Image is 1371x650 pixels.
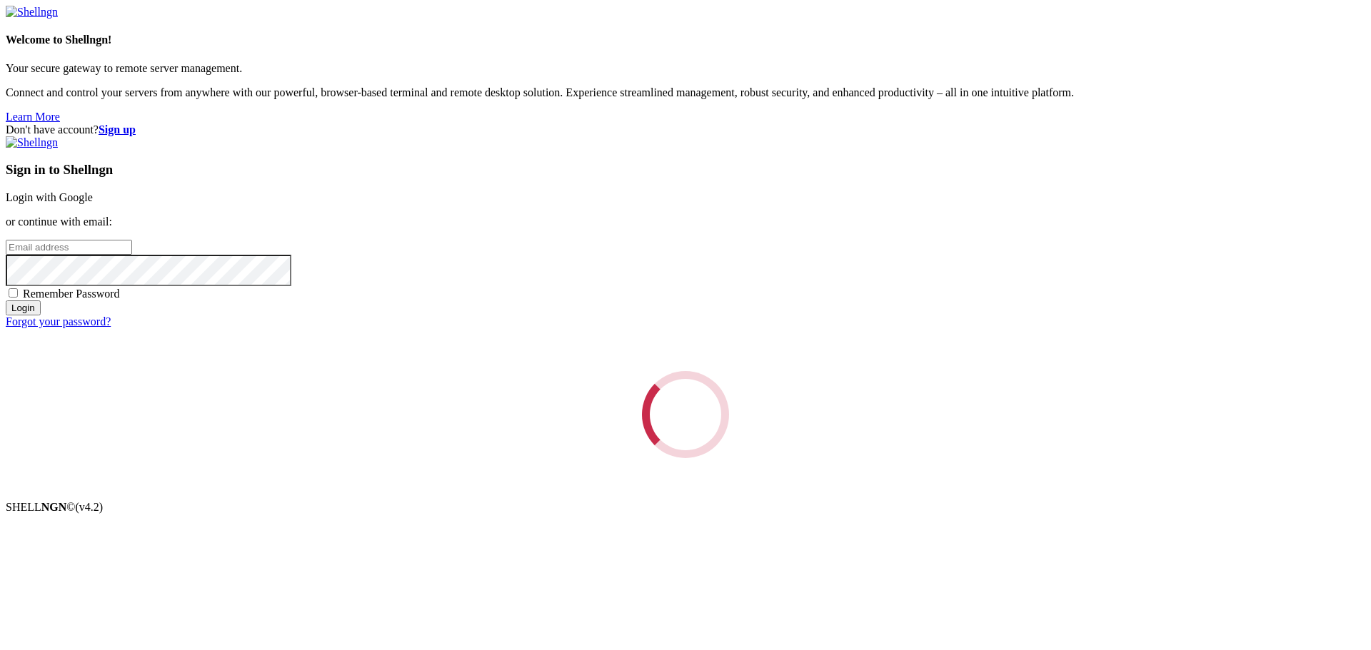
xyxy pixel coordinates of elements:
a: Forgot your password? [6,315,111,327]
h4: Welcome to Shellngn! [6,34,1365,46]
a: Learn More [6,111,60,123]
p: Connect and control your servers from anywhere with our powerful, browser-based terminal and remo... [6,86,1365,99]
a: Sign up [99,123,136,136]
input: Remember Password [9,288,18,298]
img: Shellngn [6,136,58,149]
span: Remember Password [23,288,120,300]
span: 4.2.0 [76,501,104,513]
b: NGN [41,501,67,513]
input: Login [6,300,41,315]
input: Email address [6,240,132,255]
div: Loading... [630,359,740,469]
span: SHELL © [6,501,103,513]
div: Don't have account? [6,123,1365,136]
a: Login with Google [6,191,93,203]
p: or continue with email: [6,215,1365,228]
p: Your secure gateway to remote server management. [6,62,1365,75]
h3: Sign in to Shellngn [6,162,1365,178]
img: Shellngn [6,6,58,19]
